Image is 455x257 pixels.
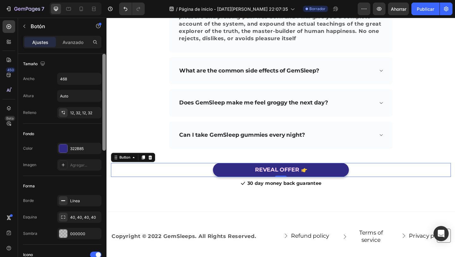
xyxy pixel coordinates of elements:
font: / [176,6,178,12]
font: Botón [31,23,45,29]
font: Beta [6,116,14,121]
font: Línea [70,198,80,203]
font: 12, 32, 12, 32 [70,110,92,115]
font: Fondo [23,131,34,136]
a: Privacy policy [320,234,370,241]
font: Icono [23,252,33,257]
a: Terms of service [256,230,310,246]
div: Terms of service [265,230,310,246]
font: 322B85 [70,146,84,151]
font: 000000 [70,231,85,236]
font: Altura [23,93,34,98]
font: Ajustes [32,40,48,45]
div: Does GemSleep make me feel groggy the next day? [78,88,242,97]
font: Forma [23,184,35,188]
font: Borde [23,198,34,203]
font: Tamaño [23,61,38,66]
input: Auto [58,73,101,85]
div: Deshacer/Rehacer [119,3,145,15]
button: REVEAL OFFER [116,158,264,173]
div: Refund policy [201,234,242,241]
font: 450 [7,68,14,72]
p: 30 day money back guarantee [153,176,234,184]
font: Relleno [23,110,36,115]
font: Color [23,146,33,151]
font: Ancho [23,76,34,81]
a: Refund policy [192,234,242,241]
p: Botón [31,22,84,30]
iframe: Área de diseño [106,18,455,257]
font: Agregar... [70,163,87,167]
font: 40, 40, 40, 40 [70,215,96,220]
font: Imagen [23,162,36,167]
font: Página de inicio - [DATE][PERSON_NAME] 22:07:35 [179,6,288,12]
input: Auto [58,90,101,102]
div: Privacy policy [329,234,370,241]
font: Borrador [309,6,325,11]
div: Button [13,149,27,155]
div: REVEAL OFFER [161,162,209,170]
div: What are the common side effects of GemSleep? [78,53,232,63]
font: 7 [41,6,44,12]
button: 7 [3,3,47,15]
font: Avanzado [63,40,83,45]
font: Publicar [417,6,434,12]
font: Ahorrar [391,6,406,12]
button: Ahorrar [388,3,409,15]
font: Sombra [23,231,37,236]
button: Publicar [411,3,440,15]
p: Copyright © 2022 GemSleeps. All Rights Reserved. [5,234,186,242]
div: Abrir Intercom Messenger [434,226,449,241]
div: Can I take GemSleep gummies every night? [78,123,217,133]
font: Esquina [23,215,37,219]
